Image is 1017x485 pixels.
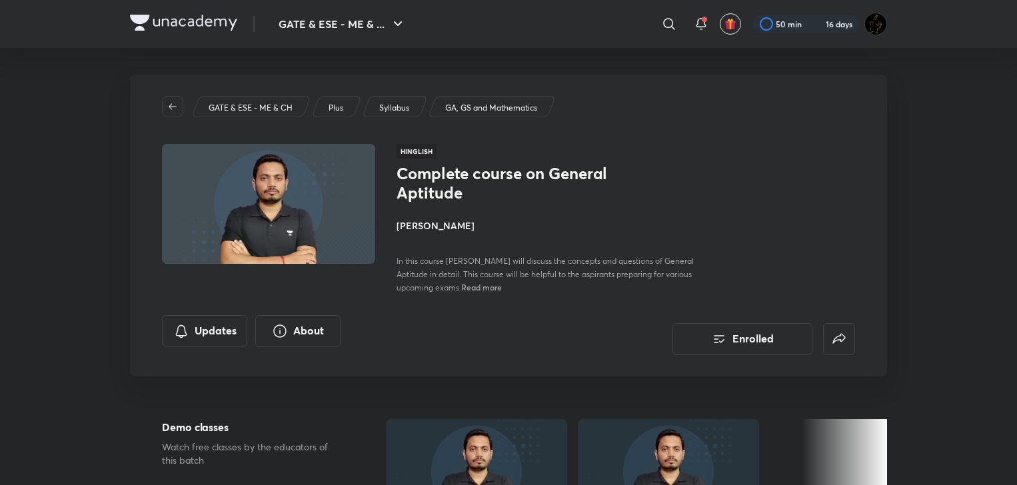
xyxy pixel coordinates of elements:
[443,102,540,114] a: GA, GS and Mathematics
[255,315,341,347] button: About
[160,143,377,265] img: Thumbnail
[379,102,409,114] p: Syllabus
[397,256,694,292] span: In this course [PERSON_NAME] will discuss the concepts and questions of General Aptitude in detai...
[162,315,247,347] button: Updates
[810,17,823,31] img: streak
[162,440,343,467] p: Watch free classes by the educators of this batch
[445,102,537,114] p: GA, GS and Mathematics
[209,102,293,114] p: GATE & ESE - ME & CH
[162,419,343,435] h5: Demo classes
[377,102,412,114] a: Syllabus
[329,102,343,114] p: Plus
[130,15,237,34] a: Company Logo
[397,164,614,203] h1: Complete course on General Aptitude
[720,13,741,35] button: avatar
[823,323,855,355] button: false
[672,323,812,355] button: Enrolled
[461,282,502,292] span: Read more
[397,219,695,233] h4: [PERSON_NAME]
[207,102,295,114] a: GATE & ESE - ME & CH
[327,102,346,114] a: Plus
[724,18,736,30] img: avatar
[397,144,437,159] span: Hinglish
[864,13,887,35] img: Ranit Maity01
[130,15,237,31] img: Company Logo
[271,11,414,37] button: GATE & ESE - ME & ...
